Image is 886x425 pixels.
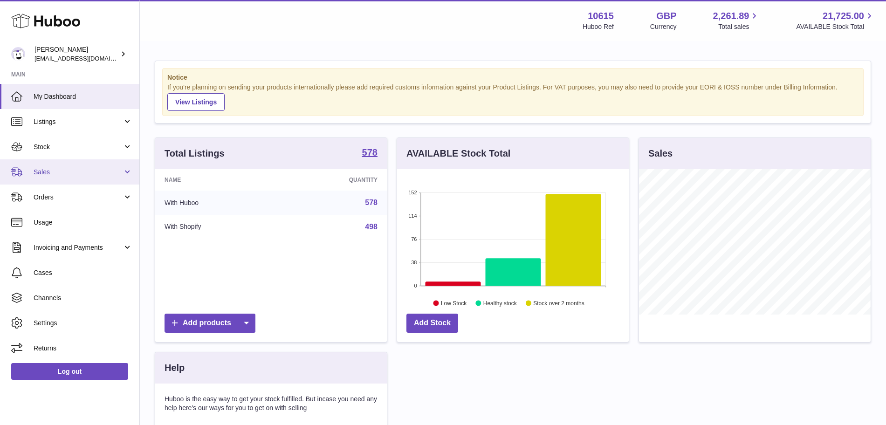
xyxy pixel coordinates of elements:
[34,168,123,177] span: Sales
[796,22,875,31] span: AVAILABLE Stock Total
[165,395,378,412] p: Huboo is the easy way to get your stock fulfilled. But incase you need any help here's our ways f...
[441,300,467,306] text: Low Stock
[650,22,677,31] div: Currency
[155,169,280,191] th: Name
[34,294,132,302] span: Channels
[165,362,185,374] h3: Help
[483,300,517,306] text: Healthy stock
[167,83,859,111] div: If you're planning on sending your products internationally please add required customs informati...
[406,314,458,333] a: Add Stock
[165,147,225,160] h3: Total Listings
[34,117,123,126] span: Listings
[713,10,760,31] a: 2,261.89 Total sales
[648,147,673,160] h3: Sales
[408,213,417,219] text: 114
[155,191,280,215] td: With Huboo
[406,147,510,160] h3: AVAILABLE Stock Total
[34,218,132,227] span: Usage
[11,363,128,380] a: Log out
[34,344,132,353] span: Returns
[713,10,749,22] span: 2,261.89
[796,10,875,31] a: 21,725.00 AVAILABLE Stock Total
[588,10,614,22] strong: 10615
[414,283,417,288] text: 0
[34,268,132,277] span: Cases
[362,148,378,157] strong: 578
[280,169,387,191] th: Quantity
[34,143,123,151] span: Stock
[411,260,417,265] text: 38
[34,193,123,202] span: Orders
[533,300,584,306] text: Stock over 2 months
[11,47,25,61] img: fulfillment@fable.com
[34,45,118,63] div: [PERSON_NAME]
[823,10,864,22] span: 21,725.00
[583,22,614,31] div: Huboo Ref
[167,73,859,82] strong: Notice
[34,92,132,101] span: My Dashboard
[408,190,417,195] text: 152
[365,223,378,231] a: 498
[718,22,760,31] span: Total sales
[34,319,132,328] span: Settings
[362,148,378,159] a: 578
[411,236,417,242] text: 76
[365,199,378,206] a: 578
[155,215,280,239] td: With Shopify
[656,10,676,22] strong: GBP
[165,314,255,333] a: Add products
[34,243,123,252] span: Invoicing and Payments
[167,93,225,111] a: View Listings
[34,55,137,62] span: [EMAIL_ADDRESS][DOMAIN_NAME]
